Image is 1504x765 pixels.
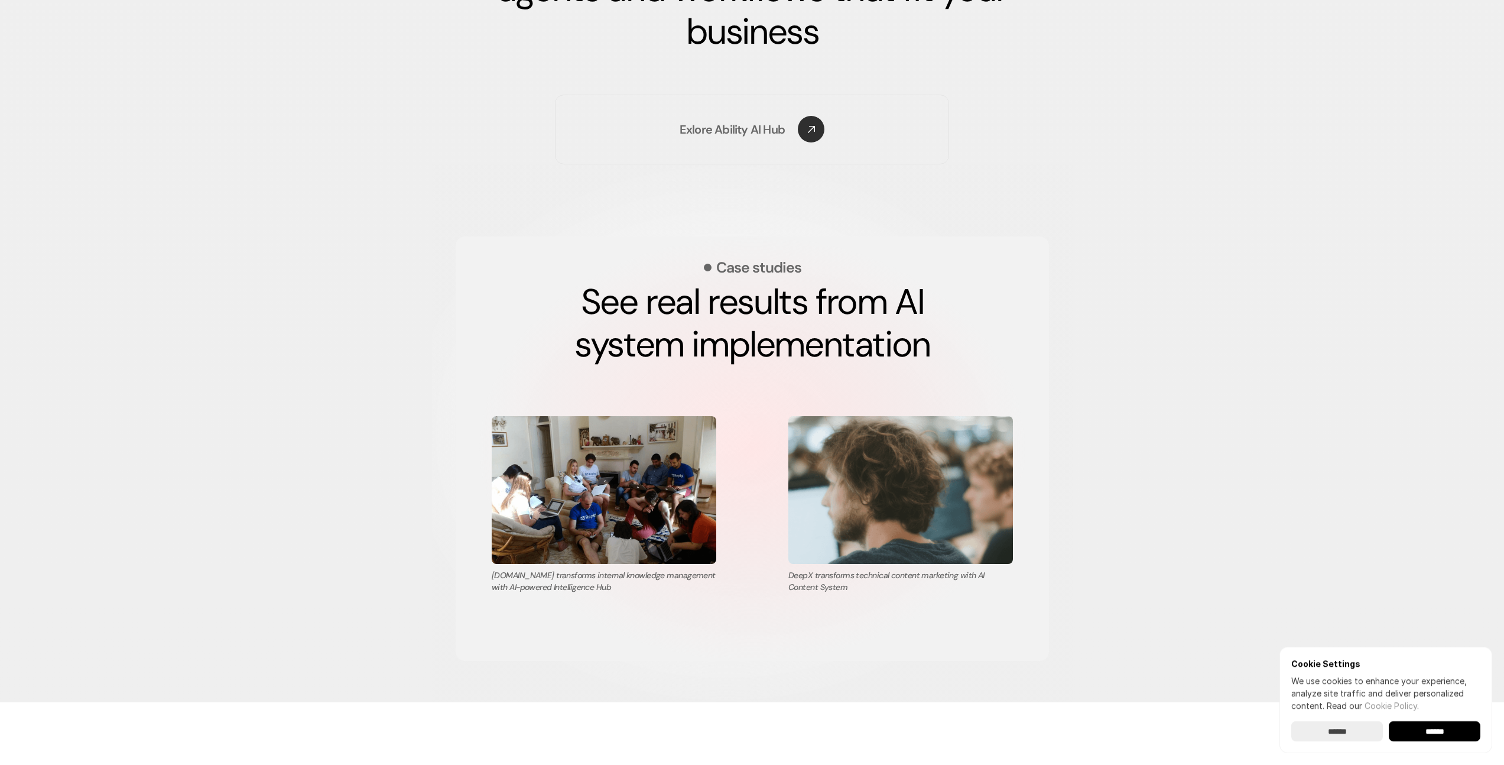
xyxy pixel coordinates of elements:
[492,570,716,593] p: [DOMAIN_NAME] transforms internal knowledge management with AI-powered Intelligence Hub
[555,95,949,164] a: Exlore Ability AI Hub
[456,394,752,615] a: [DOMAIN_NAME] transforms internal knowledge management with AI-powered Intelligence Hub
[1291,659,1480,669] h6: Cookie Settings
[1365,701,1417,711] a: Cookie Policy
[716,260,801,275] p: Case studies
[752,394,1049,615] a: DeepX transforms technical content marketing with AI Content System
[1327,701,1419,711] span: Read our .
[574,278,932,368] strong: See real results from AI system implementation
[680,121,785,138] p: Exlore Ability AI Hub
[788,570,1013,593] p: DeepX transforms technical content marketing with AI Content System
[1291,675,1480,712] p: We use cookies to enhance your experience, analyze site traffic and deliver personalized content.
